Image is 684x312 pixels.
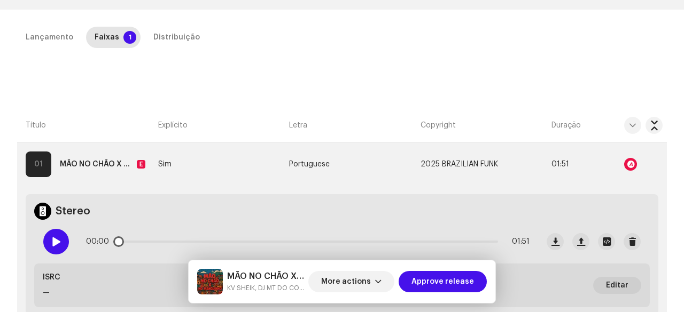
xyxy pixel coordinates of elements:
[158,161,172,169] span: Sim
[411,271,474,292] span: Approve release
[158,120,188,131] span: Explícito
[502,231,530,252] span: 01:51
[421,161,498,169] span: 2025 BRAZILIAN FUNK
[227,270,304,283] h5: MÃO NO CHÃO X NO MANGUINHO
[289,120,307,131] span: Letra
[551,120,581,131] span: Duração
[399,271,487,292] button: Approve release
[153,27,200,48] div: Distribuição
[321,271,371,292] span: More actions
[289,161,330,169] span: Portuguese
[606,275,628,296] span: Editar
[421,120,456,131] span: Copyright
[197,269,223,294] img: cbbab22f-0a5e-4b90-9aae-f2147e4d4f33
[227,283,304,293] small: MÃO NO CHÃO X NO MANGUINHO
[593,277,641,294] button: Editar
[551,161,569,168] span: 01:51
[308,271,394,292] button: More actions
